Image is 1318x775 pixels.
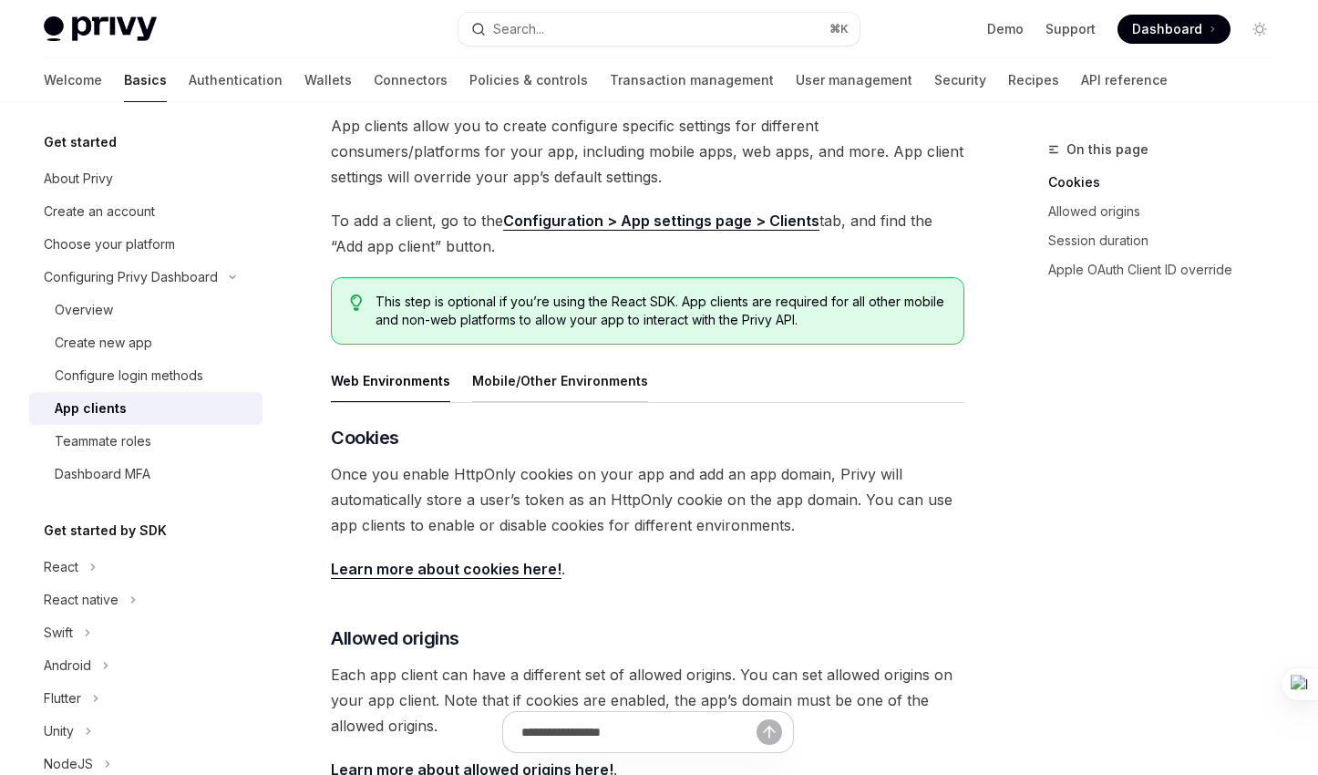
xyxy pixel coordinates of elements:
div: React [44,556,78,578]
div: Configuring Privy Dashboard [44,266,218,288]
div: Choose your platform [44,233,175,255]
button: Flutter [29,682,108,715]
a: Dashboard MFA [29,458,263,491]
span: . [331,556,964,582]
button: Android [29,649,118,682]
a: API reference [1081,58,1168,102]
span: Each app client can have a different set of allowed origins. You can set allowed origins on your ... [331,662,964,739]
h5: Get started [44,131,117,153]
div: Search... [493,18,544,40]
div: Create new app [55,332,152,354]
h5: Get started by SDK [44,520,167,542]
a: About Privy [29,162,263,195]
div: React native [44,589,118,611]
img: light logo [44,16,157,42]
span: Allowed origins [331,625,459,651]
span: To add a client, go to the tab, and find the “Add app client” button. [331,208,964,259]
button: Configuring Privy Dashboard [29,261,245,294]
a: Recipes [1008,58,1059,102]
svg: Tip [350,294,363,311]
div: Android [44,655,91,677]
div: About Privy [44,168,113,190]
a: Session duration [1048,226,1289,255]
button: Toggle dark mode [1245,15,1274,44]
a: Basics [124,58,167,102]
button: Swift [29,616,100,649]
div: Swift [44,622,73,644]
a: Connectors [374,58,448,102]
a: Configuration > App settings page > Clients [503,212,819,231]
input: Ask a question... [521,712,757,752]
a: Cookies [1048,168,1289,197]
a: Support [1045,20,1096,38]
span: ⌘ K [829,22,849,36]
div: Overview [55,299,113,321]
a: Allowed origins [1048,197,1289,226]
button: Web Environments [331,359,450,402]
div: Create an account [44,201,155,222]
span: App clients allow you to create configure specific settings for different consumers/platforms for... [331,113,964,190]
button: React [29,551,106,584]
div: Teammate roles [55,430,151,452]
div: Unity [44,720,74,742]
a: Authentication [189,58,283,102]
a: Learn more about cookies here! [331,560,561,579]
a: App clients [29,392,263,425]
div: Configure login methods [55,365,203,387]
div: App clients [55,398,127,419]
a: Security [934,58,986,102]
a: Dashboard [1117,15,1230,44]
a: User management [796,58,912,102]
button: Unity [29,715,101,748]
a: Apple OAuth Client ID override [1048,255,1289,284]
button: Send message [757,719,782,745]
div: NodeJS [44,753,93,775]
a: Create new app [29,326,263,359]
button: Search...⌘K [458,13,859,46]
a: Transaction management [610,58,774,102]
span: Dashboard [1132,20,1202,38]
a: Choose your platform [29,228,263,261]
div: Dashboard MFA [55,463,150,485]
a: Demo [987,20,1024,38]
span: On this page [1066,139,1148,160]
span: Once you enable HttpOnly cookies on your app and add an app domain, Privy will automatically stor... [331,461,964,538]
a: Welcome [44,58,102,102]
div: Flutter [44,687,81,709]
a: Configure login methods [29,359,263,392]
button: React native [29,584,146,616]
a: Policies & controls [469,58,588,102]
a: Teammate roles [29,425,263,458]
a: Create an account [29,195,263,228]
span: Cookies [331,425,399,450]
a: Overview [29,294,263,326]
a: Wallets [304,58,352,102]
span: This step is optional if you’re using the React SDK. App clients are required for all other mobil... [376,293,945,329]
button: Mobile/Other Environments [472,359,648,402]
